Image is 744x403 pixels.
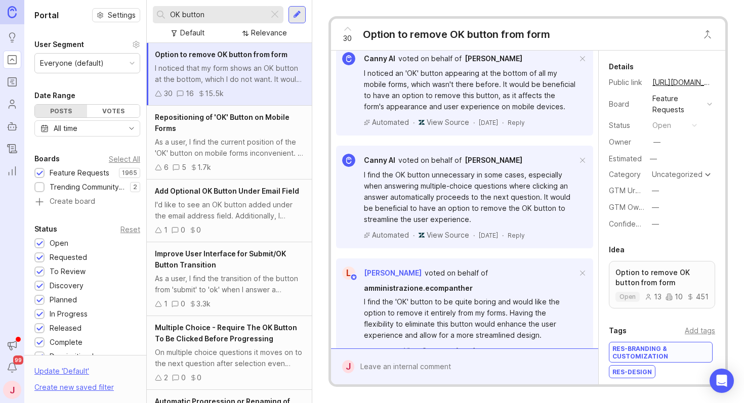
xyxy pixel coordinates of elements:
div: Update ' Default ' [34,366,89,382]
a: [PERSON_NAME] [465,53,522,64]
div: Details [609,61,634,73]
span: View Source [427,118,469,126]
div: Board [609,99,644,110]
div: 0 [181,225,185,236]
div: Posts [35,105,87,117]
img: Canny AI [342,52,355,65]
div: Uncategorized [652,171,702,178]
div: To Review [50,266,86,277]
time: [DATE] [479,119,498,126]
label: GTM Owner [609,203,650,211]
a: Users [3,95,21,113]
div: 13 [645,293,662,300]
div: · [390,347,392,355]
div: Open [50,238,68,249]
div: — [647,152,660,165]
div: 2 [164,372,168,383]
div: · [473,231,475,240]
div: Reply [508,231,525,240]
div: Status [34,223,57,235]
div: Votes [87,105,139,117]
div: — [652,202,659,213]
span: View Source [404,346,446,355]
button: Notifications [3,359,21,377]
div: Relevance [251,27,287,38]
span: Automated [372,117,409,127]
label: Confidence [609,219,648,228]
div: As a user, I find the current position of the 'OK' button on mobile forms inconvenient. It obstru... [155,137,304,159]
span: Automated [372,230,409,240]
div: · [479,347,481,355]
div: — [652,185,659,196]
div: RES-Design [609,366,655,378]
div: In Progress [50,308,88,320]
div: voted on behalf of [398,155,462,166]
span: [PERSON_NAME] [364,268,422,277]
span: Multiple Choice - Require The OK Button To Be Clicked Before Progressing [155,323,297,343]
a: View Source [404,346,446,356]
img: zendesk [396,348,402,354]
img: zendesk [419,232,425,238]
img: zendesk [419,119,425,125]
div: I find the OK button unnecessary in some cases, especially when answering multiple-choice questio... [364,169,577,225]
div: Estimated [609,155,642,162]
div: Internal [364,347,386,355]
div: Feature Requests [652,93,703,115]
span: Canny AI [364,54,395,63]
div: open [652,120,671,131]
a: Changelog [3,140,21,158]
div: I find the 'OK' button to be quite boring and would like the option to remove it entirely from my... [364,296,577,341]
div: Discovery [50,280,84,291]
time: [DATE] [456,347,475,355]
div: Trending Community Topics [50,182,125,193]
div: Reset [120,227,140,232]
button: J [3,381,21,399]
button: Settings [92,8,140,22]
div: 0 [196,225,201,236]
a: Improve User Interface for Submit/OK Button TransitionAs a user, I find the transition of the but... [147,242,312,316]
svg: toggle icon [123,124,140,132]
div: Public link [609,77,644,88]
div: Released [50,323,81,334]
div: I noticed an 'OK' button appearing at the bottom of all my mobile forms, which wasn't there befor... [364,68,577,112]
div: Deprioritized [50,351,94,362]
div: 6 [164,162,169,173]
input: Search... [170,9,265,20]
a: [PERSON_NAME] [465,155,522,166]
div: Feature Requests [50,167,109,178]
span: Canny AI [364,156,395,164]
div: Add tags [685,325,715,336]
div: · [502,118,504,127]
div: Owner [609,137,644,148]
div: Everyone (default) [40,58,104,69]
span: Add Optional OK Button Under Email Field [155,187,299,195]
div: I noticed that my form shows an OK button at the bottom, which I do not want. It would be great i... [155,63,304,85]
button: Announcements [3,336,21,354]
div: 16 [186,88,194,99]
div: · [502,231,504,240]
div: Tags [609,325,627,337]
div: J [342,360,355,373]
div: 1 [164,225,168,236]
div: Select All [109,156,140,162]
a: [URL][DOMAIN_NAME] [649,76,715,89]
div: Reply [508,118,525,127]
p: open [619,293,636,301]
div: On multiple choice questions it moves on to the next question after selection even though there i... [155,347,304,369]
p: 1965 [122,169,137,177]
a: View Source [427,117,469,127]
span: Settings [108,10,136,20]
a: View Source [427,230,469,240]
a: Option to remove OK button from formopen1310451 [609,261,715,308]
div: User Segment [34,38,84,51]
div: 1 [164,298,168,309]
div: — [652,218,659,230]
div: 10 [666,293,683,300]
div: 5 [182,162,186,173]
div: I'd like to see an OK button added under the email address field. Additionally, I believe this st... [155,199,304,221]
div: Idea [609,244,625,256]
a: Repositioning of 'OK' Button on Mobile FormsAs a user, I find the current position of the 'OK' bu... [147,106,312,180]
button: Close button [697,24,718,44]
